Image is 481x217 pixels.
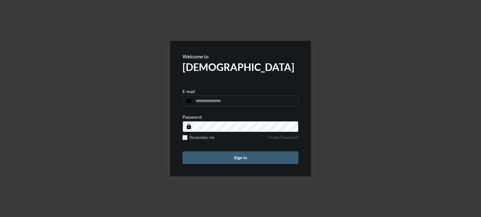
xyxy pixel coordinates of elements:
[183,53,298,59] p: Welcome to
[183,135,215,140] label: Remember me
[268,135,298,144] a: Forgot Password?
[183,89,195,94] p: E-mail
[183,151,298,164] button: Sign in
[183,61,298,73] h2: [DEMOGRAPHIC_DATA]
[183,114,202,120] p: Password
